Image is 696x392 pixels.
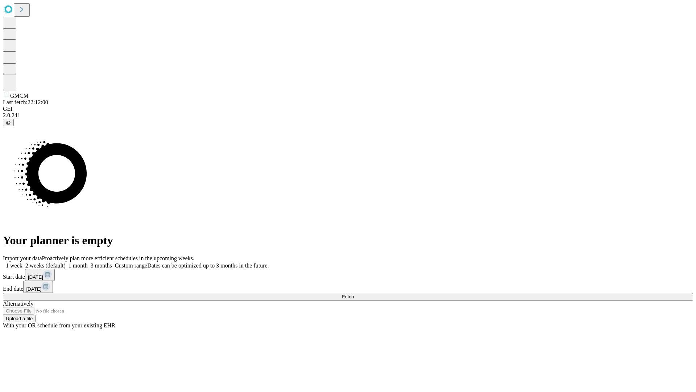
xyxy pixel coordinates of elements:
[6,120,11,125] span: @
[10,93,29,99] span: GMCM
[26,286,41,292] span: [DATE]
[3,106,693,112] div: GEI
[3,301,33,307] span: Alternatively
[3,293,693,301] button: Fetch
[3,255,42,261] span: Import your data
[25,269,55,281] button: [DATE]
[3,269,693,281] div: Start date
[3,99,48,105] span: Last fetch: 22:12:00
[115,262,147,269] span: Custom range
[342,294,354,299] span: Fetch
[3,119,14,126] button: @
[3,234,693,247] h1: Your planner is empty
[91,262,112,269] span: 3 months
[3,322,115,328] span: With your OR schedule from your existing EHR
[6,262,22,269] span: 1 week
[69,262,88,269] span: 1 month
[147,262,269,269] span: Dates can be optimized up to 3 months in the future.
[28,274,43,280] span: [DATE]
[3,112,693,119] div: 2.0.241
[23,281,53,293] button: [DATE]
[25,262,66,269] span: 2 weeks (default)
[3,281,693,293] div: End date
[3,315,36,322] button: Upload a file
[42,255,194,261] span: Proactively plan more efficient schedules in the upcoming weeks.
